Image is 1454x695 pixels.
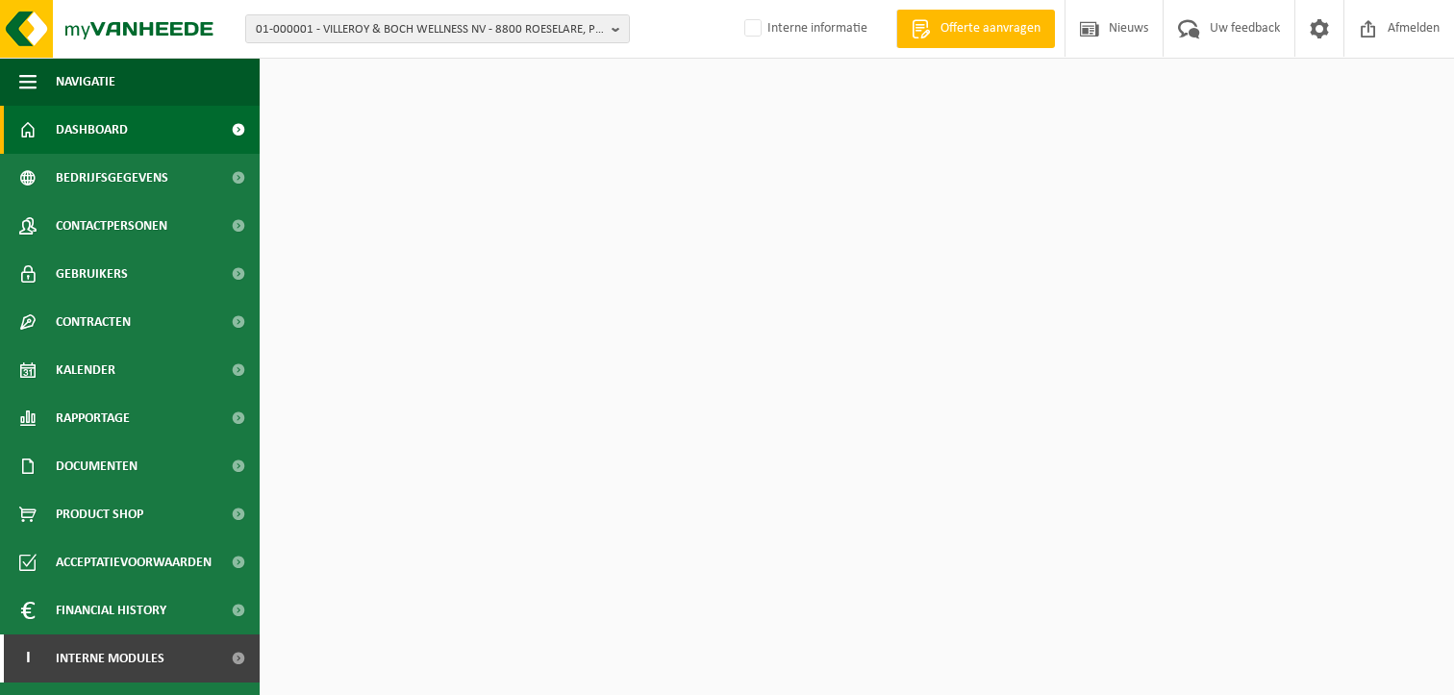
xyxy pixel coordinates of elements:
[56,538,212,586] span: Acceptatievoorwaarden
[19,634,37,683] span: I
[56,394,130,442] span: Rapportage
[740,14,867,43] label: Interne informatie
[56,58,115,106] span: Navigatie
[56,490,143,538] span: Product Shop
[245,14,630,43] button: 01-000001 - VILLEROY & BOCH WELLNESS NV - 8800 ROESELARE, POPULIERSTRAAT 1
[256,15,604,44] span: 01-000001 - VILLEROY & BOCH WELLNESS NV - 8800 ROESELARE, POPULIERSTRAAT 1
[936,19,1045,38] span: Offerte aanvragen
[56,634,164,683] span: Interne modules
[896,10,1055,48] a: Offerte aanvragen
[56,250,128,298] span: Gebruikers
[56,154,168,202] span: Bedrijfsgegevens
[56,442,138,490] span: Documenten
[56,586,166,634] span: Financial History
[56,202,167,250] span: Contactpersonen
[56,346,115,394] span: Kalender
[56,106,128,154] span: Dashboard
[56,298,131,346] span: Contracten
